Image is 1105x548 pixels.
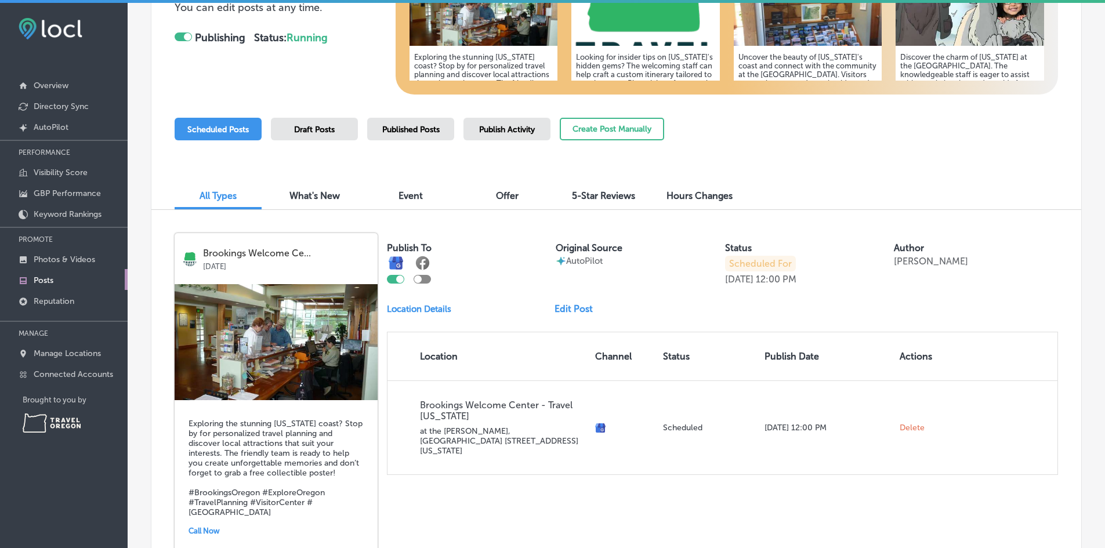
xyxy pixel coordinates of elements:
h5: Discover the charm of [US_STATE] at the [GEOGRAPHIC_DATA]. The knowledgeable staff is eager to as... [900,53,1039,157]
p: at the [PERSON_NAME], [GEOGRAPHIC_DATA] [STREET_ADDRESS][US_STATE] [420,426,586,456]
span: 5-Star Reviews [572,190,635,201]
p: Connected Accounts [34,369,113,379]
span: What's New [289,190,340,201]
span: Hours Changes [666,190,733,201]
span: Running [287,31,328,44]
img: fda3e92497d09a02dc62c9cd864e3231.png [19,18,82,39]
label: Status [725,242,752,253]
label: Author [894,242,924,253]
h5: Exploring the stunning [US_STATE] coast? Stop by for personalized travel planning and discover lo... [189,419,364,517]
span: Delete [900,423,925,433]
button: Create Post Manually [560,118,664,140]
p: Brought to you by [23,395,128,404]
p: [DATE] [203,259,369,271]
span: Draft Posts [294,125,335,135]
span: Offer [496,190,519,201]
strong: Status: [254,31,328,44]
p: Posts [34,275,53,285]
p: Photos & Videos [34,255,95,264]
span: Event [398,190,423,201]
p: [DATE] [725,274,753,285]
p: AutoPilot [566,256,603,266]
span: Publish Activity [479,125,535,135]
span: Scheduled Posts [187,125,249,135]
a: Edit Post [555,303,602,314]
img: logo [183,252,197,266]
th: Status [658,332,760,380]
p: GBP Performance [34,188,101,198]
p: 12:00 PM [756,274,796,285]
strong: Publishing [195,31,245,44]
p: Scheduled For [725,256,796,271]
label: Original Source [556,242,622,253]
img: Travel Oregon [23,413,81,433]
p: Overview [34,81,68,90]
p: Keyword Rankings [34,209,102,219]
p: Manage Locations [34,349,101,358]
h5: Looking for insider tips on [US_STATE]'s hidden gems? The welcoming staff can help craft a custom... [576,53,715,140]
p: Brookings Welcome Ce... [203,248,369,259]
th: Location [387,332,590,380]
p: Reputation [34,296,74,306]
p: AutoPilot [34,122,68,132]
p: Directory Sync [34,101,89,111]
span: Published Posts [382,125,440,135]
span: All Types [200,190,237,201]
p: [DATE] 12:00 PM [765,423,890,433]
h5: Uncover the beauty of [US_STATE]'s coast and connect with the community at the [GEOGRAPHIC_DATA].... [738,53,878,157]
img: autopilot-icon [556,256,566,266]
p: Visibility Score [34,168,88,177]
label: Publish To [387,242,432,253]
img: 1618331933image_04e7bb27-9b88-4d23-8383-dc5e4edafb4e.jpg [175,284,378,400]
p: Scheduled [663,423,755,433]
th: Actions [895,332,949,380]
span: You can edit posts at any time. [175,1,323,14]
p: Location Details [387,304,451,314]
p: [PERSON_NAME] [894,256,968,267]
h5: Exploring the stunning [US_STATE] coast? Stop by for personalized travel planning and discover lo... [414,53,553,148]
th: Publish Date [760,332,895,380]
th: Channel [590,332,658,380]
p: Brookings Welcome Center - Travel [US_STATE] [420,400,586,422]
